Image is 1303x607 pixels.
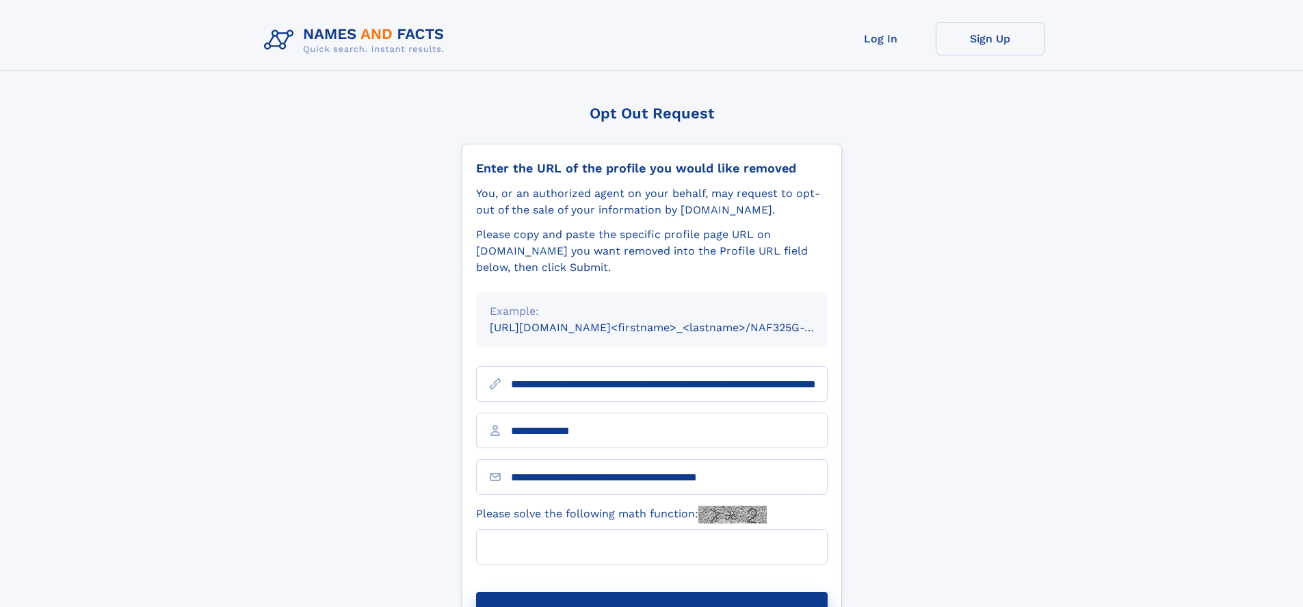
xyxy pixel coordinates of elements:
[936,22,1045,55] a: Sign Up
[476,161,828,176] div: Enter the URL of the profile you would like removed
[476,227,828,276] div: Please copy and paste the specific profile page URL on [DOMAIN_NAME] you want removed into the Pr...
[490,321,854,334] small: [URL][DOMAIN_NAME]<firstname>_<lastname>/NAF325G-xxxxxxxx
[826,22,936,55] a: Log In
[490,303,814,320] div: Example:
[476,506,767,524] label: Please solve the following math function:
[462,105,842,122] div: Opt Out Request
[259,22,456,59] img: Logo Names and Facts
[476,185,828,218] div: You, or an authorized agent on your behalf, may request to opt-out of the sale of your informatio...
